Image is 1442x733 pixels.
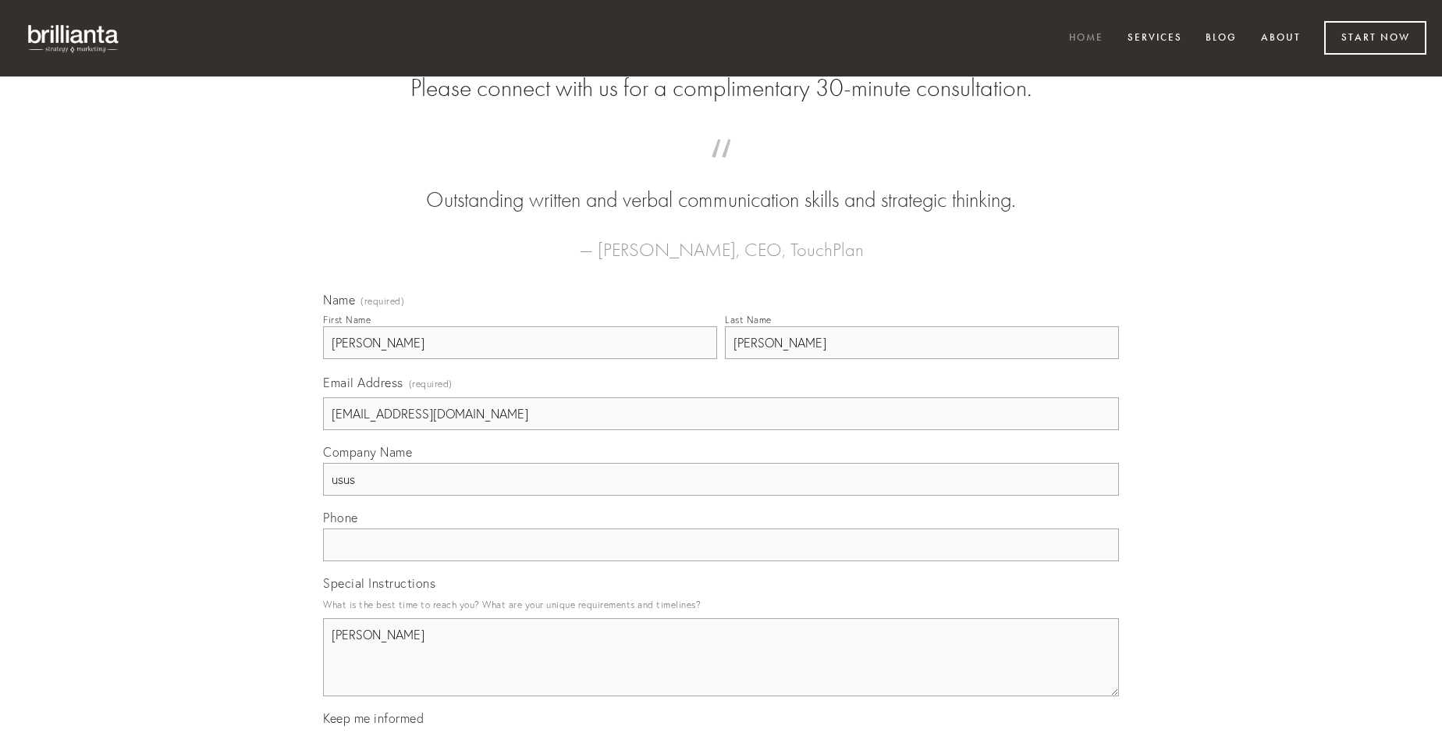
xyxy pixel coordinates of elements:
[1251,26,1311,52] a: About
[348,215,1094,265] figcaption: — [PERSON_NAME], CEO, TouchPlan
[348,155,1094,185] span: “
[323,594,1119,615] p: What is the best time to reach you? What are your unique requirements and timelines?
[323,575,435,591] span: Special Instructions
[323,375,403,390] span: Email Address
[323,444,412,460] span: Company Name
[1117,26,1192,52] a: Services
[1324,21,1426,55] a: Start Now
[348,155,1094,215] blockquote: Outstanding written and verbal communication skills and strategic thinking.
[360,297,404,306] span: (required)
[1195,26,1247,52] a: Blog
[323,292,355,308] span: Name
[323,710,424,726] span: Keep me informed
[323,314,371,326] div: First Name
[725,314,772,326] div: Last Name
[1059,26,1113,52] a: Home
[16,16,133,61] img: brillianta - research, strategy, marketing
[323,73,1119,103] h2: Please connect with us for a complimentary 30-minute consultation.
[409,373,453,394] span: (required)
[323,618,1119,696] textarea: [PERSON_NAME]
[323,510,358,525] span: Phone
